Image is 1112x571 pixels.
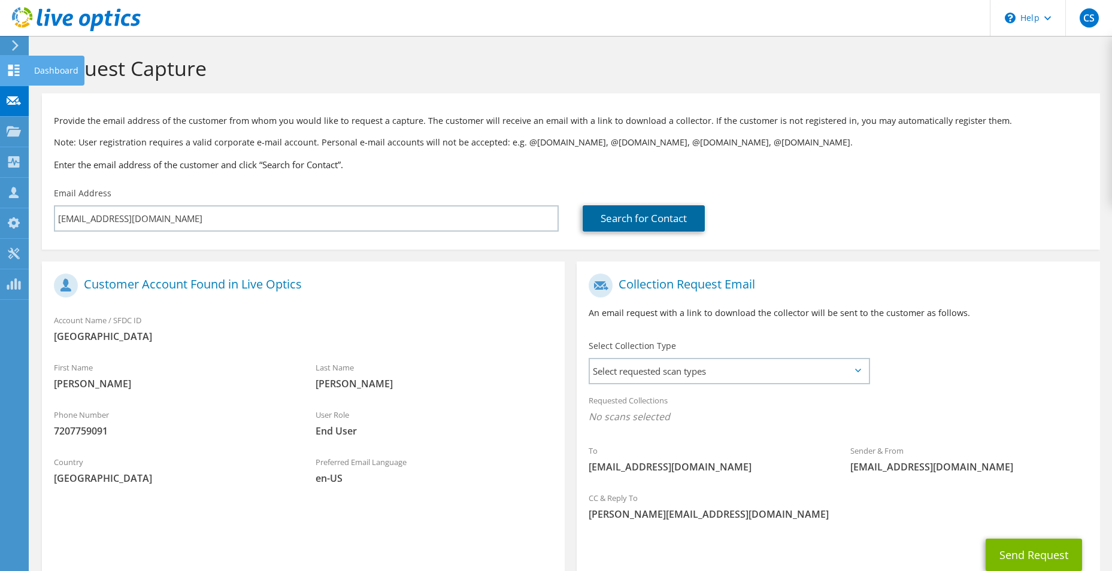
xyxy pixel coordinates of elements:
div: Dashboard [28,56,84,86]
button: Send Request [986,539,1082,571]
span: [PERSON_NAME][EMAIL_ADDRESS][DOMAIN_NAME] [589,508,1087,521]
div: Sender & From [838,438,1100,479]
div: User Role [304,402,565,444]
span: Select requested scan types [590,359,868,383]
h1: Customer Account Found in Live Optics [54,274,547,297]
span: en-US [316,472,553,485]
span: [EMAIL_ADDRESS][DOMAIN_NAME] [589,460,826,473]
div: To [577,438,838,479]
span: [PERSON_NAME] [316,377,553,390]
h1: Request Capture [48,56,1088,81]
h3: Enter the email address of the customer and click “Search for Contact”. [54,158,1088,171]
span: [GEOGRAPHIC_DATA] [54,472,292,485]
span: [PERSON_NAME] [54,377,292,390]
label: Select Collection Type [589,340,676,352]
p: An email request with a link to download the collector will be sent to the customer as follows. [589,306,1087,320]
span: CS [1080,8,1099,28]
div: Requested Collections [577,388,1099,432]
p: Note: User registration requires a valid corporate e-mail account. Personal e-mail accounts will ... [54,136,1088,149]
h1: Collection Request Email [589,274,1081,297]
svg: \n [1005,13,1016,23]
span: [GEOGRAPHIC_DATA] [54,330,553,343]
span: [EMAIL_ADDRESS][DOMAIN_NAME] [850,460,1088,473]
div: Preferred Email Language [304,449,565,491]
span: 7207759091 [54,424,292,438]
div: Country [42,449,304,491]
div: Last Name [304,355,565,396]
div: Account Name / SFDC ID [42,308,565,349]
div: CC & Reply To [577,485,1099,527]
span: End User [316,424,553,438]
a: Search for Contact [583,205,705,232]
div: First Name [42,355,304,396]
span: No scans selected [589,410,1087,423]
div: Phone Number [42,402,304,444]
p: Provide the email address of the customer from whom you would like to request a capture. The cust... [54,114,1088,127]
label: Email Address [54,187,111,199]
